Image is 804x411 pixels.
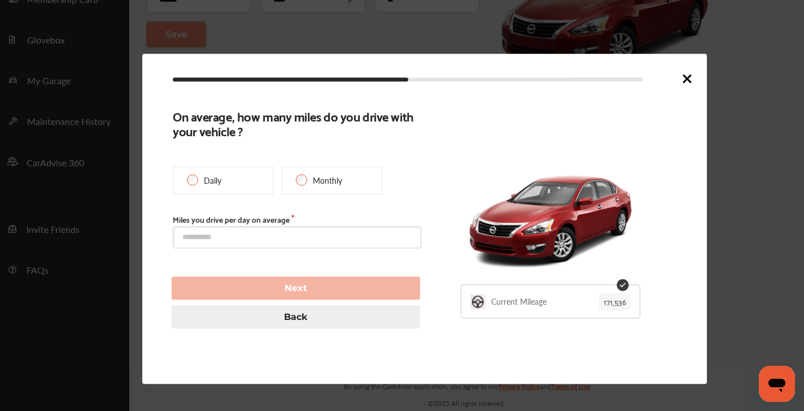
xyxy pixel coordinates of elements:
[462,152,639,285] img: 8248_st0640_046.jpg
[172,306,420,329] button: Back
[599,293,631,310] p: 171,536
[759,366,795,402] iframe: Button to launch messaging window
[173,109,414,138] b: On average, how many miles do you drive with your vehicle ?
[173,215,421,224] label: Miles you drive per day on average
[491,296,547,308] p: Current Mileage
[470,294,486,309] img: YLCD0sooAAAAASUVORK5CYII=
[313,175,342,186] p: Monthly
[204,175,221,186] p: Daily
